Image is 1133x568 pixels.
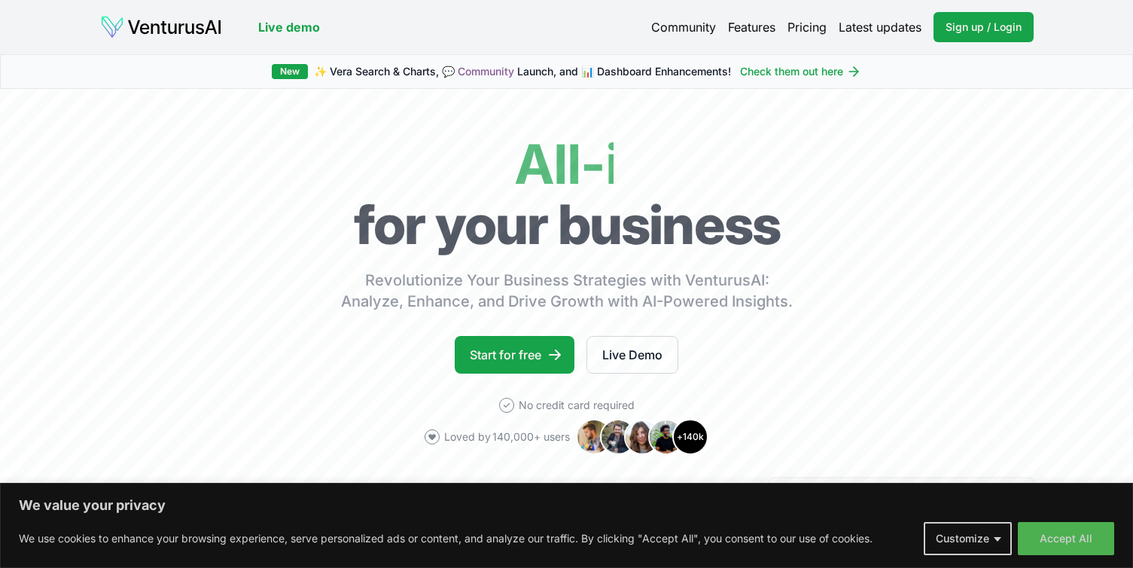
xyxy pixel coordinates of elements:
[946,20,1022,35] span: Sign up / Login
[586,336,678,374] a: Live Demo
[1018,522,1114,555] button: Accept All
[740,64,861,79] a: Check them out here
[19,496,1114,515] p: We value your privacy
[272,64,308,79] div: New
[934,12,1034,42] a: Sign up / Login
[839,18,921,36] a: Latest updates
[258,18,320,36] a: Live demo
[787,18,827,36] a: Pricing
[924,522,1012,555] button: Customize
[648,419,684,455] img: Avatar 4
[651,18,716,36] a: Community
[458,65,514,78] a: Community
[314,64,731,79] span: ✨ Vera Search & Charts, 💬 Launch, and 📊 Dashboard Enhancements!
[19,530,873,548] p: We use cookies to enhance your browsing experience, serve personalized ads or content, and analyz...
[576,419,612,455] img: Avatar 1
[455,336,574,374] a: Start for free
[624,419,660,455] img: Avatar 3
[100,15,222,39] img: logo
[728,18,775,36] a: Features
[600,419,636,455] img: Avatar 2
